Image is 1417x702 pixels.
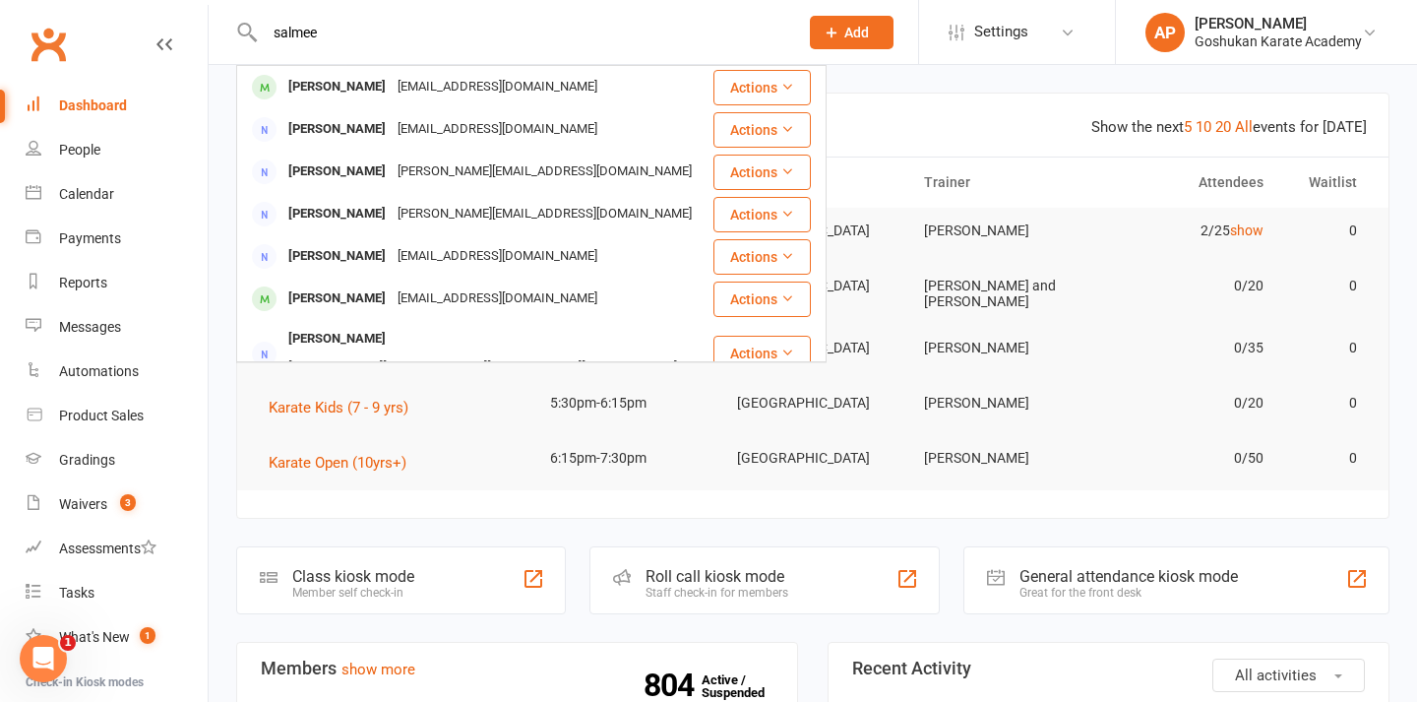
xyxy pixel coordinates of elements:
div: Dashboard [59,97,127,113]
button: Add [810,16,893,49]
div: Roll call kiosk mode [646,567,788,586]
span: Add [844,25,869,40]
button: Karate Kids (7 - 9 yrs) [269,396,422,419]
div: [PERSON_NAME] [282,115,392,144]
button: Actions [713,197,811,232]
td: [PERSON_NAME] [906,208,1093,254]
div: [PERSON_NAME][EMAIL_ADDRESS][DOMAIN_NAME] [392,200,698,228]
div: [PERSON_NAME][EMAIL_ADDRESS][DOMAIN_NAME] [392,158,698,186]
a: Calendar [26,172,208,217]
a: Automations [26,350,208,394]
div: [PERSON_NAME] [282,200,392,228]
div: People [59,142,100,158]
div: Messages [59,319,121,335]
div: Class kiosk mode [292,567,414,586]
div: Waivers [59,496,107,512]
a: 5 [1184,118,1192,136]
a: show more [341,661,415,678]
div: [EMAIL_ADDRESS][DOMAIN_NAME] [392,73,603,101]
a: Clubworx [24,20,73,69]
div: [PERSON_NAME] [282,242,392,271]
span: 1 [60,635,76,651]
div: [PERSON_NAME] [1195,15,1362,32]
a: All [1235,118,1253,136]
div: Goshukan Karate Academy [1195,32,1362,50]
td: [GEOGRAPHIC_DATA] [719,380,906,426]
button: Actions [713,155,811,190]
div: [EMAIL_ADDRESS][DOMAIN_NAME] [392,285,603,313]
td: 6:15pm-7:30pm [532,435,719,481]
strong: 804 [644,670,702,700]
div: Member self check-in [292,586,414,600]
div: Calendar [59,186,114,202]
div: Show the next events for [DATE] [1091,115,1367,139]
span: Karate Kids (7 - 9 yrs) [269,399,408,416]
a: show [1230,223,1263,238]
a: Waivers 3 [26,482,208,527]
div: Gradings [59,452,115,468]
div: [PERSON_NAME][EMAIL_ADDRESS][PERSON_NAME][DOMAIN_NAME] [282,353,683,382]
div: General attendance kiosk mode [1019,567,1238,586]
div: Great for the front desk [1019,586,1238,600]
a: Product Sales [26,394,208,438]
div: [PERSON_NAME] [282,325,392,353]
div: Tasks [59,585,94,601]
th: Trainer [906,158,1093,208]
div: [PERSON_NAME] [282,158,392,186]
button: Actions [713,70,811,105]
span: 1 [140,627,155,644]
td: 0/20 [1093,380,1280,426]
h3: Members [261,659,773,678]
td: [PERSON_NAME] [906,380,1093,426]
td: 0 [1281,380,1375,426]
div: [PERSON_NAME] [282,73,392,101]
div: [EMAIL_ADDRESS][DOMAIN_NAME] [392,115,603,144]
div: Reports [59,275,107,290]
div: Product Sales [59,408,144,423]
td: [PERSON_NAME] [906,325,1093,371]
a: Dashboard [26,84,208,128]
a: Tasks [26,571,208,615]
span: 3 [120,494,136,511]
button: Actions [713,112,811,148]
td: 0/50 [1093,435,1280,481]
div: Staff check-in for members [646,586,788,600]
span: All activities [1235,667,1317,684]
td: [PERSON_NAME] [906,435,1093,481]
a: Messages [26,305,208,350]
td: [GEOGRAPHIC_DATA] [719,435,906,481]
td: [PERSON_NAME] and [PERSON_NAME] [906,263,1093,325]
td: 0/35 [1093,325,1280,371]
td: 5:30pm-6:15pm [532,380,719,426]
a: Assessments [26,527,208,571]
span: Settings [974,10,1028,54]
div: [EMAIL_ADDRESS][DOMAIN_NAME] [392,242,603,271]
button: All activities [1212,659,1365,692]
td: 0 [1281,263,1375,309]
a: 20 [1215,118,1231,136]
td: 0 [1281,435,1375,481]
th: Attendees [1093,158,1280,208]
input: Search... [259,19,784,46]
h3: Recent Activity [852,659,1365,678]
a: Gradings [26,438,208,482]
td: 0 [1281,325,1375,371]
button: Actions [713,239,811,275]
td: 0/20 [1093,263,1280,309]
button: Karate Open (10yrs+) [269,451,420,475]
div: Payments [59,230,121,246]
span: Karate Open (10yrs+) [269,454,406,472]
div: What's New [59,629,130,645]
a: Reports [26,261,208,305]
div: Assessments [59,541,156,556]
div: [PERSON_NAME] [282,285,392,313]
th: Waitlist [1281,158,1375,208]
button: Actions [713,282,811,317]
td: 2/25 [1093,208,1280,254]
a: People [26,128,208,172]
td: 0 [1281,208,1375,254]
div: AP [1145,13,1185,52]
div: Automations [59,363,139,379]
a: What's New1 [26,615,208,660]
button: Actions [713,336,811,371]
